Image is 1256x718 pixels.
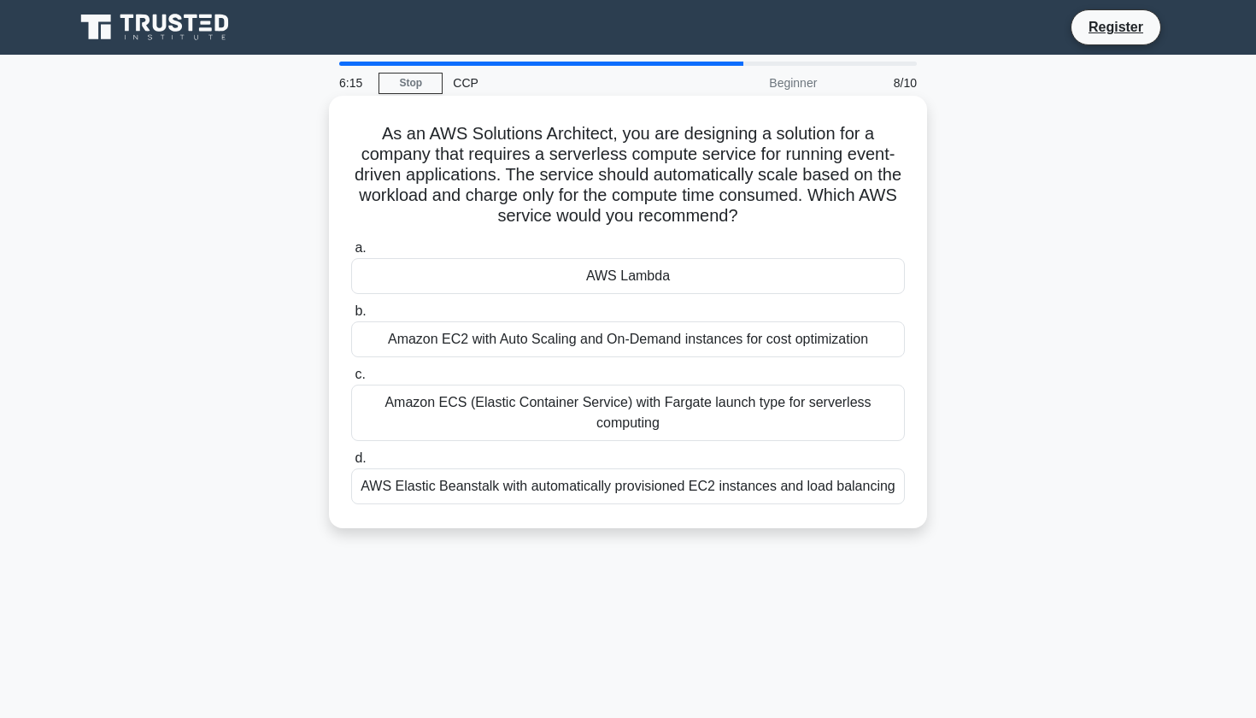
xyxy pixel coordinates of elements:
a: Register [1078,16,1153,38]
span: b. [355,303,366,318]
div: 6:15 [329,66,379,100]
div: Amazon ECS (Elastic Container Service) with Fargate launch type for serverless computing [351,385,905,441]
div: 8/10 [827,66,927,100]
h5: As an AWS Solutions Architect, you are designing a solution for a company that requires a serverl... [349,123,907,227]
span: d. [355,450,366,465]
div: AWS Lambda [351,258,905,294]
div: Beginner [678,66,827,100]
div: Amazon EC2 with Auto Scaling and On-Demand instances for cost optimization [351,321,905,357]
span: c. [355,367,365,381]
div: CCP [443,66,678,100]
a: Stop [379,73,443,94]
div: AWS Elastic Beanstalk with automatically provisioned EC2 instances and load balancing [351,468,905,504]
span: a. [355,240,366,255]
